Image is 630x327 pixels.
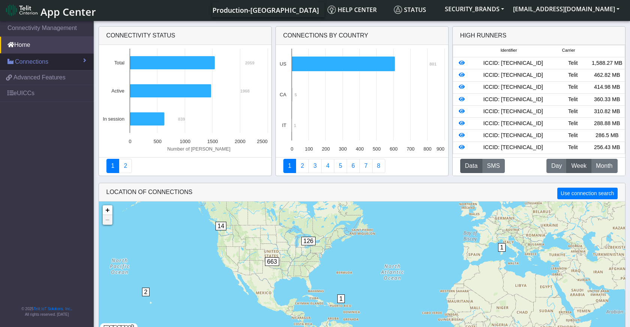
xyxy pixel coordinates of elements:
button: Data [460,159,483,173]
span: 1 [498,243,506,252]
text: 801 [429,62,437,66]
span: Carrier [562,47,575,54]
text: Active [111,88,124,94]
text: 1 [294,123,296,128]
a: Telit IoT Solutions, Inc. [34,307,71,311]
div: 1,588.27 MB [590,59,624,67]
nav: Summary paging [283,159,441,173]
div: Telit [556,71,590,79]
a: Status [391,2,440,17]
nav: Summary paging [106,159,264,173]
div: ICCID: [TECHNICAL_ID] [470,131,556,140]
a: Help center [325,2,391,17]
div: 286.5 MB [590,131,624,140]
text: 2059 [245,61,254,65]
text: US [280,61,286,67]
a: App Center [6,2,95,18]
div: ICCID: [TECHNICAL_ID] [470,83,556,91]
a: Not Connected for 30 days [372,159,385,173]
div: 1 [337,294,345,317]
div: ICCID: [TECHNICAL_ID] [470,96,556,104]
button: Day [546,159,567,173]
span: Identifier [500,47,517,54]
text: 1000 [180,139,190,144]
img: knowledge.svg [328,6,336,14]
button: SECURITY_BRANDS [440,2,509,16]
a: Your current platform instance [212,2,319,17]
div: ICCID: [TECHNICAL_ID] [470,59,556,67]
text: 700 [406,146,414,152]
div: 360.33 MB [590,96,624,104]
a: Deployment status [119,159,132,173]
div: Telit [556,143,590,152]
div: 1 [498,243,506,266]
span: Week [571,161,587,170]
div: Telit [556,119,590,128]
text: 100 [305,146,313,152]
span: 663 [265,257,280,266]
text: In session [103,116,124,122]
text: 500 [373,146,380,152]
div: 256.43 MB [590,143,624,152]
text: 0 [290,146,293,152]
a: Zoom in [103,205,112,215]
img: logo-telit-cinterion-gw-new.png [6,4,37,16]
button: Week [566,159,591,173]
div: LOCATION OF CONNECTIONS [99,183,625,202]
text: 600 [389,146,397,152]
text: 2000 [235,139,245,144]
text: 800 [423,146,431,152]
text: 839 [178,117,185,121]
div: ICCID: [TECHNICAL_ID] [470,119,556,128]
a: Connections By Carrier [321,159,334,173]
a: Connectivity status [106,159,120,173]
div: ICCID: [TECHNICAL_ID] [470,71,556,79]
span: Production-[GEOGRAPHIC_DATA] [212,6,319,15]
a: Carrier [296,159,309,173]
div: 310.82 MB [590,108,624,116]
text: Total [114,60,124,66]
span: Help center [328,6,377,14]
a: 14 Days Trend [347,159,360,173]
text: 400 [356,146,364,152]
span: Advanced Features [13,73,66,82]
button: Month [591,159,617,173]
div: Connectivity status [99,27,271,45]
text: 2500 [257,139,267,144]
span: 126 [301,237,316,245]
div: Telit [556,96,590,104]
span: App Center [40,5,96,19]
text: Number of [PERSON_NAME] [167,146,230,152]
div: Telit [556,131,590,140]
span: Month [596,161,612,170]
text: 500 [153,139,161,144]
button: Use connection search [557,188,617,199]
span: Connections [15,57,48,66]
div: ICCID: [TECHNICAL_ID] [470,108,556,116]
text: 900 [436,146,444,152]
text: 200 [322,146,329,152]
div: 462.82 MB [590,71,624,79]
a: Zoom out [103,215,112,225]
span: Day [551,161,562,170]
div: Telit [556,108,590,116]
a: Connections By Country [283,159,296,173]
div: Telit [556,83,590,91]
span: 14 [215,222,227,230]
text: 300 [338,146,346,152]
div: Connections By Country [276,27,448,45]
a: Zero Session [359,159,373,173]
button: [EMAIL_ADDRESS][DOMAIN_NAME] [509,2,624,16]
text: 1968 [240,89,250,93]
button: SMS [482,159,505,173]
div: ICCID: [TECHNICAL_ID] [470,143,556,152]
span: 2 [142,288,150,296]
text: 0 [129,139,131,144]
text: IT [282,122,286,128]
a: Usage per Country [308,159,322,173]
div: 414.98 MB [590,83,624,91]
text: 5 [295,93,297,97]
text: CA [280,92,286,97]
div: High Runners [460,31,507,40]
div: 288.88 MB [590,119,624,128]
